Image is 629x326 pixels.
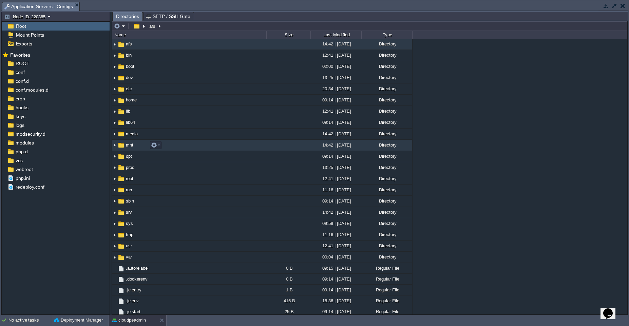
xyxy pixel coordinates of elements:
[117,186,125,194] img: AMDAwAAAACH5BAEAAAAALAAAAAABAAEAAAICRAEAOw==
[117,97,125,104] img: AMDAwAAAACH5BAEAAAAALAAAAAABAAEAAAICRAEAOw==
[15,32,45,38] span: Mount Points
[310,241,361,251] div: 12:41 | [DATE]
[310,83,361,94] div: 20:34 | [DATE]
[15,23,27,29] span: Root
[117,130,125,138] img: AMDAwAAAACH5BAEAAAAALAAAAAABAAEAAAICRAEAOw==
[112,306,117,317] img: AMDAwAAAACH5BAEAAAAALAAAAAABAAEAAAICRAEAOw==
[361,83,412,94] div: Directory
[117,41,125,48] img: AMDAwAAAACH5BAEAAAAALAAAAAABAAEAAAICRAEAOw==
[14,87,50,93] a: conf.modules.d
[361,218,412,229] div: Directory
[112,118,117,128] img: AMDAwAAAACH5BAEAAAAALAAAAAABAAEAAAICRAEAOw==
[112,21,627,31] input: Click to enter the path
[14,113,26,119] span: keys
[112,295,117,306] img: AMDAwAAAACH5BAEAAAAALAAAAAABAAEAAAICRAEAOw==
[112,218,117,229] img: AMDAwAAAACH5BAEAAAAALAAAAAABAAEAAAICRAEAOw==
[125,187,133,193] a: run
[112,174,117,184] img: AMDAwAAAACH5BAEAAAAALAAAAAABAAEAAAICRAEAOw==
[125,75,134,80] span: dev
[148,23,157,29] button: afs
[125,220,134,226] span: sys
[117,231,125,239] img: AMDAwAAAACH5BAEAAAAALAAAAAABAAEAAAICRAEAOw==
[117,175,125,183] img: AMDAwAAAACH5BAEAAAAALAAAAAABAAEAAAICRAEAOw==
[125,298,140,304] a: .jelenv
[112,95,117,106] img: AMDAwAAAACH5BAEAAAAALAAAAAABAAEAAAICRAEAOw==
[117,108,125,115] img: AMDAwAAAACH5BAEAAAAALAAAAAABAAEAAAICRAEAOw==
[310,39,361,49] div: 14:42 | [DATE]
[125,153,133,159] a: opt
[310,106,361,116] div: 12:41 | [DATE]
[310,173,361,184] div: 12:41 | [DATE]
[4,14,47,20] button: Node ID: 220365
[117,141,125,149] img: AMDAwAAAACH5BAEAAAAALAAAAAABAAEAAAICRAEAOw==
[9,52,31,58] a: Favorites
[14,122,25,128] a: logs
[112,230,117,240] img: AMDAwAAAACH5BAEAAAAALAAAAAABAAEAAAICRAEAOw==
[117,265,125,272] img: AMDAwAAAACH5BAEAAAAALAAAAAABAAEAAAICRAEAOw==
[125,265,150,271] a: .autorelabel
[112,162,117,173] img: AMDAwAAAACH5BAEAAAAALAAAAAABAAEAAAICRAEAOw==
[14,140,35,146] a: modules
[125,243,133,249] a: usr
[361,241,412,251] div: Directory
[125,198,135,204] a: sbin
[266,306,310,317] div: 25 B
[310,263,361,273] div: 09:15 | [DATE]
[14,175,31,181] a: php.ini
[14,69,26,75] a: conf
[125,97,138,103] span: home
[310,207,361,217] div: 14:42 | [DATE]
[361,207,412,217] div: Directory
[14,104,30,111] span: hooks
[117,85,125,93] img: AMDAwAAAACH5BAEAAAAALAAAAAABAAEAAAICRAEAOw==
[361,295,412,306] div: Regular File
[125,108,131,114] span: lib
[15,41,33,47] a: Exports
[310,140,361,150] div: 14:42 | [DATE]
[361,306,412,317] div: Regular File
[310,306,361,317] div: 09:14 | [DATE]
[112,73,117,83] img: AMDAwAAAACH5BAEAAAAALAAAAAABAAEAAAICRAEAOw==
[310,196,361,206] div: 09:14 | [DATE]
[112,252,117,263] img: AMDAwAAAACH5BAEAAAAALAAAAAABAAEAAAICRAEAOw==
[125,176,134,181] span: root
[361,229,412,240] div: Directory
[125,254,133,260] span: var
[14,60,31,66] a: ROOT
[266,263,310,273] div: 0 B
[266,285,310,295] div: 1 B
[310,151,361,161] div: 09:14 | [DATE]
[112,207,117,218] img: AMDAwAAAACH5BAEAAAAALAAAAAABAAEAAAICRAEAOw==
[361,151,412,161] div: Directory
[125,41,133,47] a: afs
[125,209,133,215] span: srv
[54,317,103,324] button: Deployment Manager
[14,96,26,102] a: cron
[310,295,361,306] div: 15:36 | [DATE]
[112,285,117,295] img: AMDAwAAAACH5BAEAAAAALAAAAAABAAEAAAICRAEAOw==
[14,184,45,190] span: redeploy.conf
[361,50,412,60] div: Directory
[361,61,412,72] div: Directory
[361,162,412,173] div: Directory
[125,287,142,293] a: .jelentry
[14,166,34,172] span: webroot
[361,140,412,150] div: Directory
[125,119,136,125] a: lib64
[361,285,412,295] div: Regular File
[14,157,24,164] a: vcs
[310,229,361,240] div: 11:16 | [DATE]
[113,31,266,39] div: Name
